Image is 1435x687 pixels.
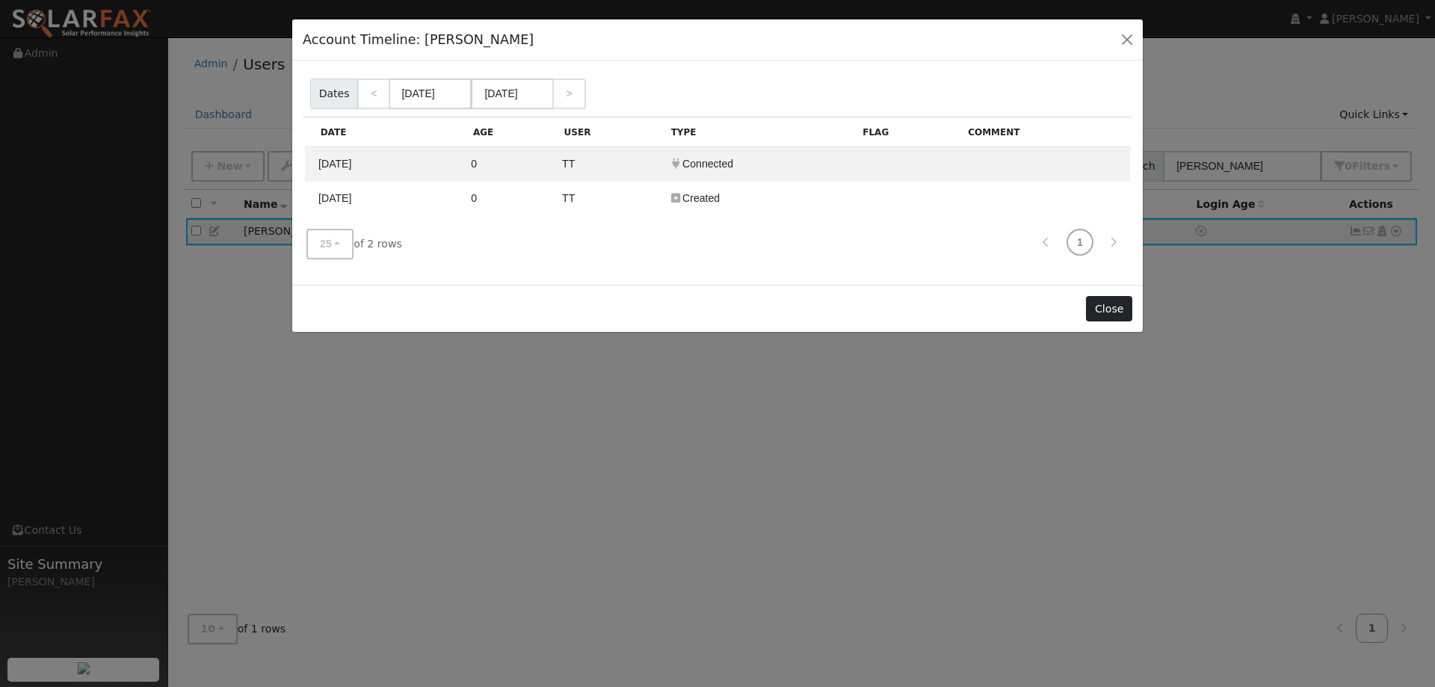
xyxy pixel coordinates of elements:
[306,229,354,259] button: 25
[320,238,332,250] span: 25
[663,147,855,182] td: Utility Connected to PG&E
[465,182,556,215] td: 0
[552,78,585,109] a: >
[312,117,465,147] div: Date
[855,117,960,147] div: Flag
[303,30,534,49] h5: Account Timeline: [PERSON_NAME]
[465,117,556,147] div: Age
[663,117,855,147] div: Type
[305,182,465,215] td: 10/06/2025 9:05 AM
[465,147,556,182] td: 0
[357,78,390,109] a: <
[556,117,663,147] div: User
[556,182,663,215] td: Tim Tedder
[306,229,402,259] span: of 2 rows
[1067,229,1093,256] a: 1
[960,117,1130,147] div: Comment
[556,147,663,182] td: Tim Tedder
[305,147,465,182] td: 10/06/2025 9:16 AM
[310,78,358,109] span: Dates
[663,182,855,215] td: Account Created
[1086,296,1132,321] button: Close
